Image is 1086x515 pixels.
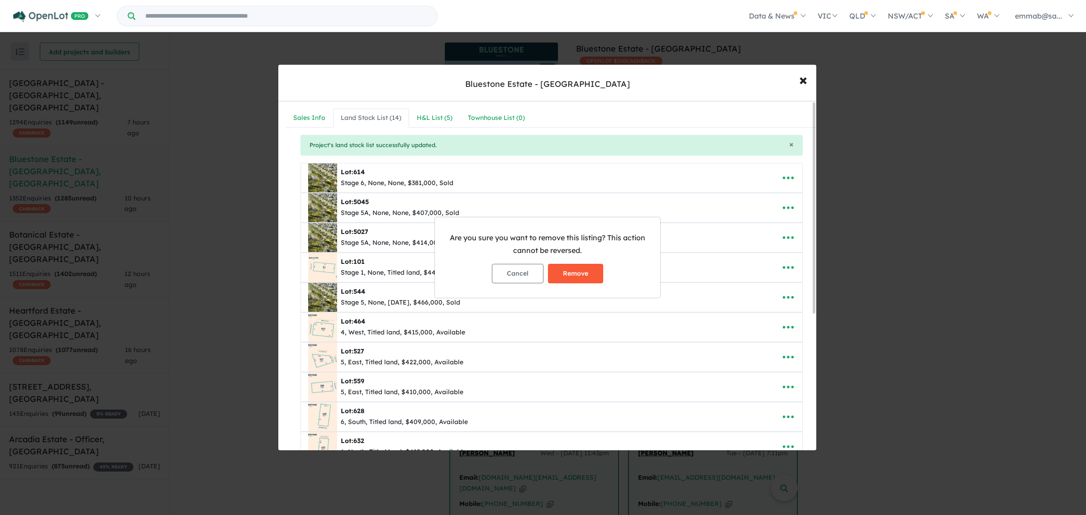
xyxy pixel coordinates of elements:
[548,264,603,283] button: Remove
[1015,11,1062,20] span: emmab@sa...
[492,264,543,283] button: Cancel
[442,232,653,256] p: Are you sure you want to remove this listing? This action cannot be reversed.
[137,6,435,26] input: Try estate name, suburb, builder or developer
[13,11,89,22] img: Openlot PRO Logo White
